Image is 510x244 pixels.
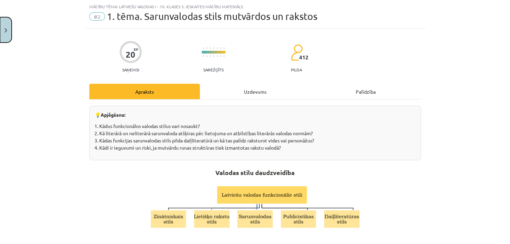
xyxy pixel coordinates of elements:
[213,55,214,57] img: icon-short-line-57e1e144782c952c97e751825c79c345078a6d821885a25fce030b3d8c18986b.svg
[89,4,421,9] div: Mācību tēma: Latviešu valodas i - 10. klases 3. ieskaites mācību materiāls
[220,55,221,57] img: icon-short-line-57e1e144782c952c97e751825c79c345078a6d821885a25fce030b3d8c18986b.svg
[206,55,207,57] img: icon-short-line-57e1e144782c952c97e751825c79c345078a6d821885a25fce030b3d8c18986b.svg
[203,47,204,49] img: icon-short-line-57e1e144782c952c97e751825c79c345078a6d821885a25fce030b3d8c18986b.svg
[89,84,200,99] div: Apraksts
[101,112,125,118] b: Apjēgšana:
[126,50,135,59] div: 20
[203,55,204,57] img: icon-short-line-57e1e144782c952c97e751825c79c345078a6d821885a25fce030b3d8c18986b.svg
[203,67,224,72] p: Sarežģīts
[206,47,207,49] img: icon-short-line-57e1e144782c952c97e751825c79c345078a6d821885a25fce030b3d8c18986b.svg
[95,111,416,118] p: 💡
[99,130,416,137] li: Kā literārā un neliterārā sarunvaloda atšķiras pēc lietojuma un atbilstības literārās valodas nor...
[134,47,138,51] span: XP
[99,137,416,144] li: Kādas funkcijas sarunvalodas stils pilda daiļliteratūrā un kā tas palīdz raksturot vides vai pers...
[107,11,317,22] span: 1. tēma. Sarunvalodas stils mutvārdos un rakstos
[310,84,421,99] div: Palīdzība
[4,28,7,33] img: icon-close-lesson-0947bae3869378f0d4975bcd49f059093ad1ed9edebbc8119c70593378902aed.svg
[220,47,221,49] img: icon-short-line-57e1e144782c952c97e751825c79c345078a6d821885a25fce030b3d8c18986b.svg
[89,12,105,21] span: #2
[299,54,308,60] span: 412
[215,169,295,176] b: Valodas stilu daudzveidība
[99,123,416,130] li: Kādus funkcionālos valodas stilus vari nosaukt?
[200,84,310,99] div: Uzdevums
[291,67,302,72] p: pilda
[99,144,416,151] li: Kādi ir ieguvumi un riski, ja mutvārdu runas struktūras tiek izmantotas rakstu valodā?
[120,67,142,72] p: Saņemsi
[213,47,214,49] img: icon-short-line-57e1e144782c952c97e751825c79c345078a6d821885a25fce030b3d8c18986b.svg
[291,44,303,61] img: students-c634bb4e5e11cddfef0936a35e636f08e4e9abd3cc4e673bd6f9a4125e45ecb1.svg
